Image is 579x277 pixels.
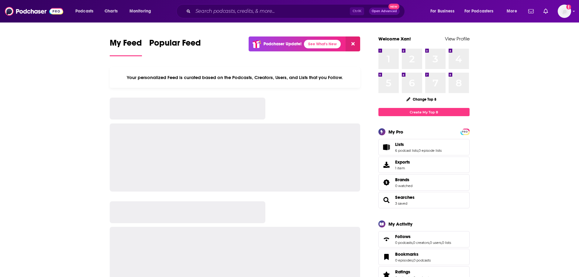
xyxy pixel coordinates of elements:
[441,241,442,245] span: ,
[381,253,393,261] a: Bookmarks
[378,192,470,208] span: Searches
[105,7,118,16] span: Charts
[395,269,410,275] span: Ratings
[125,6,159,16] button: open menu
[378,139,470,155] span: Lists
[395,142,404,147] span: Lists
[395,241,412,245] a: 0 podcasts
[430,241,441,245] a: 0 users
[395,195,415,200] a: Searches
[541,6,550,16] a: Show notifications dropdown
[419,148,442,153] a: 0 episode lists
[75,7,93,16] span: Podcasts
[395,177,412,182] a: Brands
[395,251,431,257] a: Bookmarks
[395,159,410,165] span: Exports
[381,178,393,187] a: Brands
[426,6,462,16] button: open menu
[395,258,413,262] a: 0 episodes
[395,177,409,182] span: Brands
[395,234,451,239] a: Follows
[369,8,400,15] button: Open AdvancedNew
[378,231,470,248] span: Follows
[110,38,142,52] span: My Feed
[395,148,418,153] a: 6 podcast lists
[507,7,517,16] span: More
[403,95,440,103] button: Change Top 8
[566,5,571,9] svg: Add a profile image
[110,38,142,56] a: My Feed
[71,6,101,16] button: open menu
[110,67,360,88] div: Your personalized Feed is curated based on the Podcasts, Creators, Users, and Lists that you Follow.
[502,6,525,16] button: open menu
[388,221,412,227] div: My Activity
[193,6,350,16] input: Search podcasts, credits, & more...
[378,249,470,265] span: Bookmarks
[395,251,419,257] span: Bookmarks
[395,234,411,239] span: Follows
[378,157,470,173] a: Exports
[182,4,411,18] div: Search podcasts, credits, & more...
[395,166,410,170] span: 1 item
[558,5,571,18] button: Show profile menu
[430,7,454,16] span: For Business
[526,6,536,16] a: Show notifications dropdown
[378,108,470,116] a: Create My Top 8
[129,7,151,16] span: Monitoring
[372,10,397,13] span: Open Advanced
[388,129,403,135] div: My Pro
[558,5,571,18] span: Logged in as xan.giglio
[381,196,393,204] a: Searches
[149,38,201,56] a: Popular Feed
[460,6,502,16] button: open menu
[388,4,399,9] span: New
[445,36,470,42] a: View Profile
[395,269,431,275] a: Ratings
[464,7,494,16] span: For Podcasters
[395,201,407,206] a: 3 saved
[264,41,302,47] p: Podchaser Update!
[461,129,469,134] a: PRO
[101,6,121,16] a: Charts
[381,161,393,169] span: Exports
[429,241,430,245] span: ,
[378,36,411,42] a: Welcome Xan!
[413,241,429,245] a: 0 creators
[381,235,393,244] a: Follows
[558,5,571,18] img: User Profile
[395,184,412,188] a: 0 watched
[149,38,201,52] span: Popular Feed
[381,143,393,151] a: Lists
[304,40,341,48] a: See What's New
[378,174,470,191] span: Brands
[395,142,442,147] a: Lists
[5,5,63,17] img: Podchaser - Follow, Share and Rate Podcasts
[350,7,364,15] span: Ctrl K
[413,258,431,262] a: 0 podcasts
[442,241,451,245] a: 0 lists
[412,241,413,245] span: ,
